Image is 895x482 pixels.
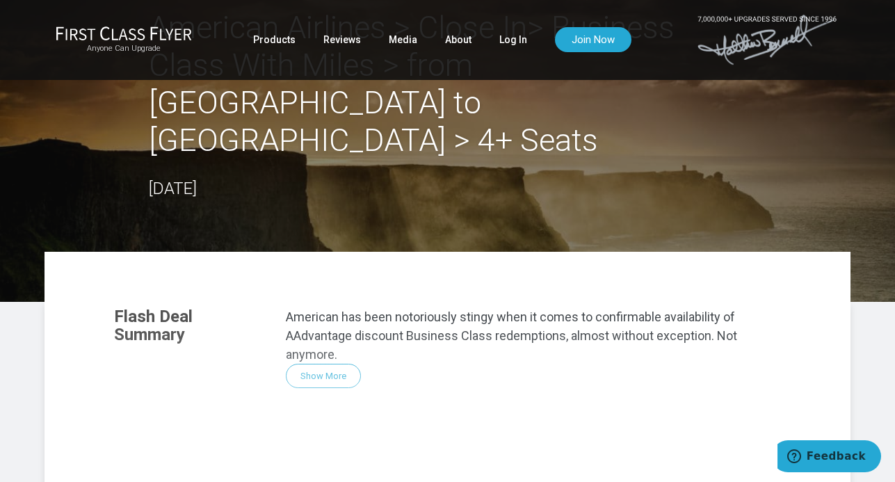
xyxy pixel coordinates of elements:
h2: American Airlines > Close In> Business Class With Miles > from [GEOGRAPHIC_DATA] to [GEOGRAPHIC_D... [149,9,747,159]
a: First Class FlyerAnyone Can Upgrade [56,26,192,54]
img: First Class Flyer [56,26,192,40]
a: Log In [499,27,527,52]
a: Join Now [555,27,631,52]
time: [DATE] [149,179,197,198]
p: American has been notoriously stingy when it comes to confirmable availability of AAdvantage disc... [286,307,780,364]
a: Reviews [323,27,361,52]
small: Anyone Can Upgrade [56,44,192,54]
a: About [445,27,471,52]
a: Products [253,27,296,52]
a: Media [389,27,417,52]
iframe: Opens a widget where you can find more information [777,440,881,475]
h3: Flash Deal Summary [114,307,265,344]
